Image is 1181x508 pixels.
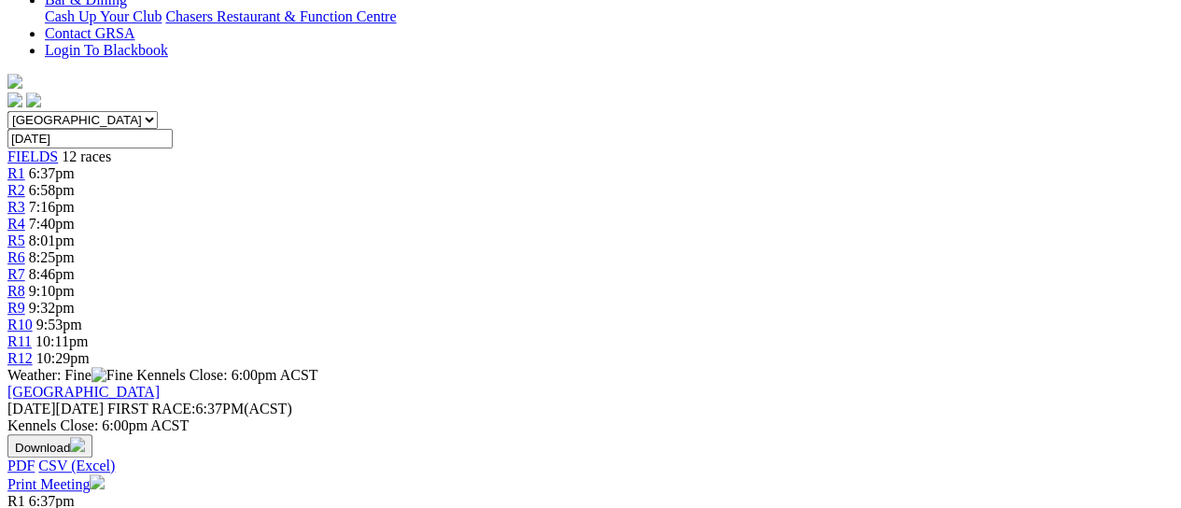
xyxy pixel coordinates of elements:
a: R7 [7,266,25,282]
span: [DATE] [7,401,104,416]
span: 6:58pm [29,182,75,198]
a: R8 [7,283,25,299]
img: twitter.svg [26,92,41,107]
span: 9:53pm [36,317,82,332]
a: R4 [7,216,25,232]
button: Download [7,434,92,458]
span: 6:37pm [29,165,75,181]
a: Chasers Restaurant & Function Centre [165,8,396,24]
span: FIRST RACE: [107,401,195,416]
img: facebook.svg [7,92,22,107]
img: printer.svg [90,474,105,489]
a: R11 [7,333,32,349]
span: 6:37PM(ACST) [107,401,292,416]
a: PDF [7,458,35,473]
a: FIELDS [7,148,58,164]
img: download.svg [70,437,85,452]
span: 9:10pm [29,283,75,299]
span: Kennels Close: 6:00pm ACST [136,367,317,383]
a: R2 [7,182,25,198]
img: logo-grsa-white.png [7,74,22,89]
span: 7:40pm [29,216,75,232]
span: 8:46pm [29,266,75,282]
a: Print Meeting [7,476,105,492]
span: 12 races [62,148,111,164]
a: R9 [7,300,25,316]
span: [DATE] [7,401,56,416]
a: R12 [7,350,33,366]
a: Login To Blackbook [45,42,168,58]
a: Cash Up Your Club [45,8,162,24]
a: Contact GRSA [45,25,134,41]
a: R1 [7,165,25,181]
a: R3 [7,199,25,215]
div: Kennels Close: 6:00pm ACST [7,417,1174,434]
div: Download [7,458,1174,474]
img: Fine [91,367,133,384]
div: Bar & Dining [45,8,1174,25]
a: R5 [7,233,25,248]
span: 9:32pm [29,300,75,316]
span: 8:25pm [29,249,75,265]
a: [GEOGRAPHIC_DATA] [7,384,160,400]
span: 8:01pm [29,233,75,248]
a: R10 [7,317,33,332]
a: CSV (Excel) [38,458,115,473]
input: Select date [7,129,173,148]
span: Weather: Fine [7,367,136,383]
span: 7:16pm [29,199,75,215]
span: 10:29pm [36,350,90,366]
span: 10:11pm [35,333,88,349]
a: R6 [7,249,25,265]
